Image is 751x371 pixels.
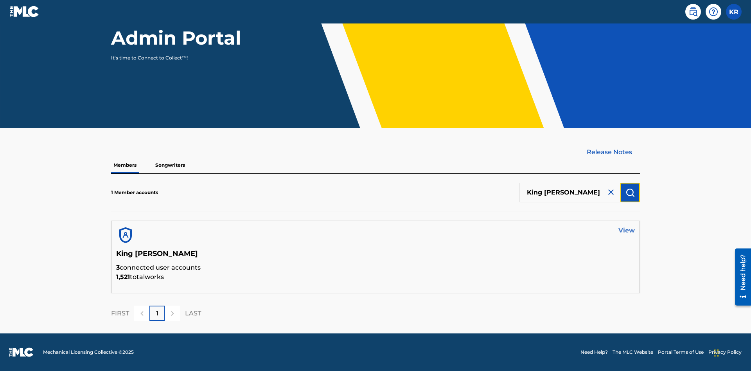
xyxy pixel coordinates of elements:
[111,309,129,318] p: FIRST
[111,54,247,61] p: It's time to Connect to Collect™!
[116,263,635,272] p: connected user accounts
[729,245,751,310] iframe: Resource Center
[43,349,134,356] span: Mechanical Licensing Collective © 2025
[688,7,698,16] img: search
[116,264,120,271] span: 3
[685,4,701,20] a: Public Search
[519,183,620,202] input: Search Members
[111,157,139,173] p: Members
[116,249,635,263] h5: King [PERSON_NAME]
[580,349,608,356] a: Need Help?
[153,157,187,173] p: Songwriters
[613,349,653,356] a: The MLC Website
[116,273,130,281] span: 1,521
[116,226,135,245] img: account
[709,7,718,16] img: help
[9,6,40,17] img: MLC Logo
[606,187,616,197] img: close
[185,309,201,318] p: LAST
[111,189,158,196] p: 1 Member accounts
[712,333,751,371] iframe: Chat Widget
[708,349,742,356] a: Privacy Policy
[9,348,34,357] img: logo
[726,4,742,20] div: User Menu
[706,4,721,20] div: Help
[714,341,719,365] div: Drag
[587,148,640,157] a: Release Notes
[658,349,704,356] a: Portal Terms of Use
[618,226,635,235] a: View
[156,309,158,318] p: 1
[116,272,635,282] p: total works
[625,188,635,197] img: Search Works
